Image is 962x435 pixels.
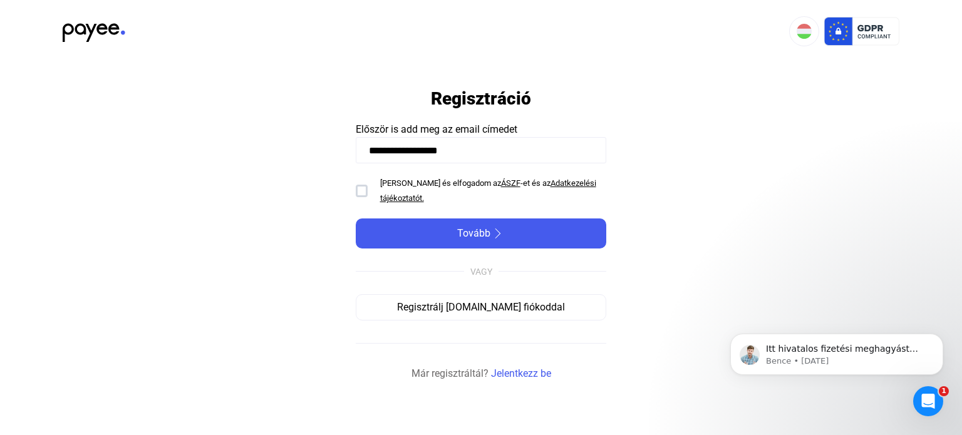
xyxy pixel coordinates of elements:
[360,300,602,315] div: Regisztrálj [DOMAIN_NAME] fiókoddal
[520,178,551,188] span: -et és az
[789,16,819,46] button: HU
[470,264,492,279] div: VAGY
[939,386,949,396] span: 1
[501,178,520,188] a: ÁSZF
[913,386,943,416] iframe: Intercom live chat
[63,16,125,42] img: black-payee-blue-dot.svg
[797,24,812,39] img: HU
[490,228,505,238] img: arrow-right-white
[411,366,489,381] span: Már regisztráltál?
[380,178,501,188] span: [PERSON_NAME] és elfogadom az
[356,294,606,320] button: Regisztrálj [DOMAIN_NAME] fiókoddal
[491,366,551,381] a: Jelentkezz be
[824,16,899,46] img: gdpr
[457,226,490,241] span: Tovább
[356,218,606,248] button: Továbbarrow-right-white
[431,88,531,110] h1: Regisztráció
[711,307,962,401] iframe: Intercom notifications üzenet
[356,123,517,135] span: Először is add meg az email címedet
